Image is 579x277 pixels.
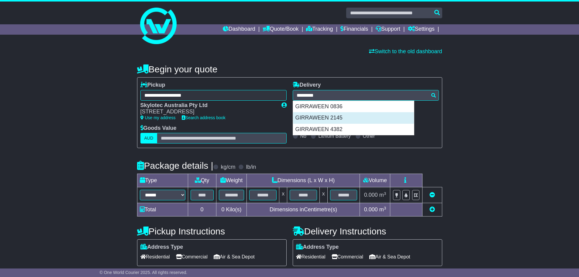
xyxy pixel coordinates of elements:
[306,24,333,35] a: Tracking
[369,252,410,261] span: Air & Sea Depot
[300,133,306,139] label: No
[137,161,213,171] h4: Package details |
[140,109,275,115] div: [STREET_ADDRESS]
[246,164,256,171] label: lb/in
[340,24,368,35] a: Financials
[376,24,400,35] a: Support
[216,203,247,216] td: Kilo(s)
[332,252,363,261] span: Commercial
[363,133,375,139] label: Other
[137,226,287,236] h4: Pickup Instructions
[140,115,176,120] a: Use my address
[379,192,386,198] span: m
[140,252,170,261] span: Residential
[293,124,414,135] div: GIRRAWEEN 4382
[379,206,386,213] span: m
[369,48,442,54] a: Switch to the old dashboard
[214,252,255,261] span: Air & Sea Depot
[188,203,216,216] td: 0
[221,164,235,171] label: kg/cm
[137,203,188,216] td: Total
[293,226,442,236] h4: Delivery Instructions
[360,174,390,187] td: Volume
[188,174,216,187] td: Qty
[176,252,208,261] span: Commercial
[384,206,386,210] sup: 3
[318,133,351,139] label: Lithium Battery
[293,82,321,88] label: Delivery
[100,270,188,275] span: © One World Courier 2025. All rights reserved.
[293,112,414,124] div: GIRRAWEEN 2145
[384,191,386,196] sup: 3
[137,174,188,187] td: Type
[216,174,247,187] td: Weight
[140,244,183,251] label: Address Type
[247,174,360,187] td: Dimensions (L x W x H)
[137,64,442,74] h4: Begin your quote
[140,102,275,109] div: Skylotec Australia Pty Ltd
[221,206,224,213] span: 0
[140,133,157,144] label: AUD
[429,206,435,213] a: Add new item
[293,90,439,101] typeahead: Please provide city
[364,192,378,198] span: 0.000
[319,187,327,203] td: x
[263,24,298,35] a: Quote/Book
[296,244,339,251] label: Address Type
[293,101,414,113] div: GIRRAWEEN 0836
[429,192,435,198] a: Remove this item
[182,115,226,120] a: Search address book
[247,203,360,216] td: Dimensions in Centimetre(s)
[279,187,287,203] td: x
[364,206,378,213] span: 0.000
[408,24,435,35] a: Settings
[296,252,326,261] span: Residential
[140,82,165,88] label: Pickup
[223,24,255,35] a: Dashboard
[140,125,177,132] label: Goods Value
